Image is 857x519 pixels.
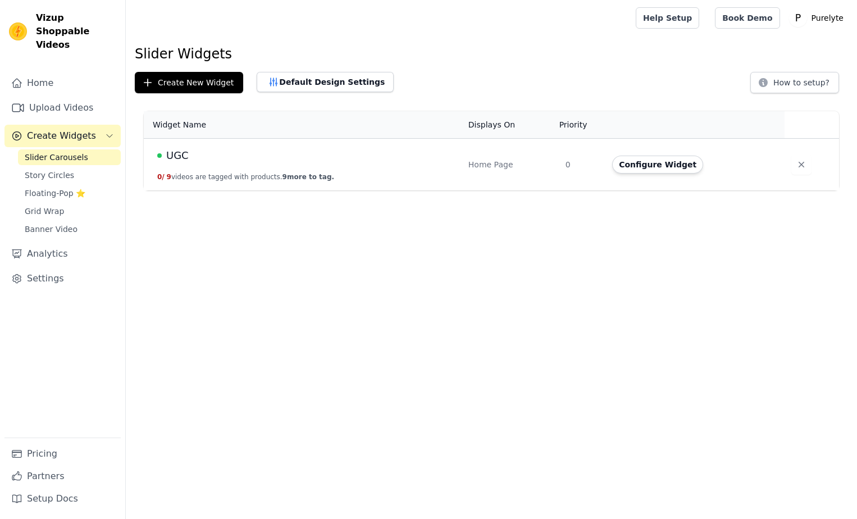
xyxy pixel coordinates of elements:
[257,72,394,92] button: Default Design Settings
[157,153,162,158] span: Live Published
[18,149,121,165] a: Slider Carousels
[4,72,121,94] a: Home
[715,7,779,29] a: Book Demo
[282,173,334,181] span: 9 more to tag.
[25,188,85,199] span: Floating-Pop ⭐
[4,488,121,510] a: Setup Docs
[25,224,78,235] span: Banner Video
[791,154,812,175] button: Delete widget
[4,97,121,119] a: Upload Videos
[135,72,243,93] button: Create New Widget
[795,12,800,24] text: P
[4,243,121,265] a: Analytics
[25,152,88,163] span: Slider Carousels
[18,185,121,201] a: Floating-Pop ⭐
[462,111,559,139] th: Displays On
[157,172,334,181] button: 0/ 9videos are tagged with products.9more to tag.
[18,167,121,183] a: Story Circles
[750,72,839,93] button: How to setup?
[4,267,121,290] a: Settings
[166,148,189,163] span: UGC
[789,8,848,28] button: P Purelyte
[636,7,699,29] a: Help Setup
[135,45,848,63] h1: Slider Widgets
[612,156,703,174] button: Configure Widget
[18,203,121,219] a: Grid Wrap
[167,173,171,181] span: 9
[27,129,96,143] span: Create Widgets
[25,206,64,217] span: Grid Wrap
[4,125,121,147] button: Create Widgets
[750,80,839,90] a: How to setup?
[4,443,121,465] a: Pricing
[18,221,121,237] a: Banner Video
[468,159,552,170] div: Home Page
[4,465,121,488] a: Partners
[144,111,462,139] th: Widget Name
[559,139,606,191] td: 0
[559,111,606,139] th: Priority
[807,8,848,28] p: Purelyte
[157,173,165,181] span: 0 /
[9,22,27,40] img: Vizup
[36,11,116,52] span: Vizup Shoppable Videos
[25,170,74,181] span: Story Circles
